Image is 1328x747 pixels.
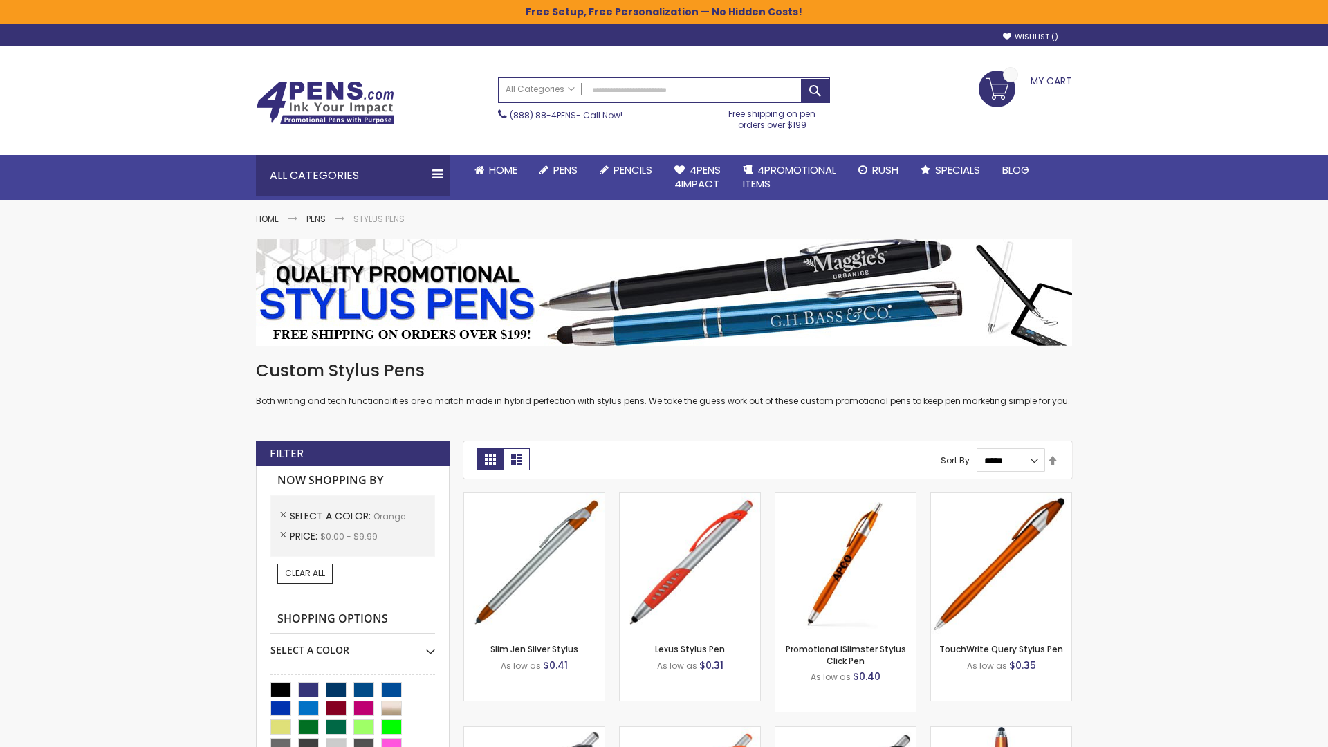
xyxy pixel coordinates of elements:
[270,634,435,657] div: Select A Color
[277,564,333,583] a: Clear All
[256,360,1072,382] h1: Custom Stylus Pens
[510,109,622,121] span: - Call Now!
[489,163,517,177] span: Home
[589,155,663,185] a: Pencils
[256,155,450,196] div: All Categories
[528,155,589,185] a: Pens
[663,155,732,200] a: 4Pens4impact
[939,643,1063,655] a: TouchWrite Query Stylus Pen
[674,163,721,191] span: 4Pens 4impact
[553,163,578,177] span: Pens
[510,109,576,121] a: (888) 88-4PENS
[320,531,378,542] span: $0.00 - $9.99
[464,493,605,634] img: Slim Jen Silver Stylus-Orange
[463,155,528,185] a: Home
[353,213,405,225] strong: Stylus Pens
[657,660,697,672] span: As low as
[270,446,304,461] strong: Filter
[935,163,980,177] span: Specials
[699,658,723,672] span: $0.31
[290,509,373,523] span: Select A Color
[931,492,1071,504] a: TouchWrite Query Stylus Pen-Orange
[714,103,831,131] div: Free shipping on pen orders over $199
[811,671,851,683] span: As low as
[910,155,991,185] a: Specials
[853,670,880,683] span: $0.40
[290,529,320,543] span: Price
[306,213,326,225] a: Pens
[775,726,916,738] a: Lexus Metallic Stylus Pen-Orange
[655,643,725,655] a: Lexus Stylus Pen
[464,492,605,504] a: Slim Jen Silver Stylus-Orange
[270,605,435,634] strong: Shopping Options
[499,78,582,101] a: All Categories
[490,643,578,655] a: Slim Jen Silver Stylus
[991,155,1040,185] a: Blog
[620,492,760,504] a: Lexus Stylus Pen-Orange
[256,360,1072,407] div: Both writing and tech functionalities are a match made in hybrid perfection with stylus pens. We ...
[256,81,394,125] img: 4Pens Custom Pens and Promotional Products
[967,660,1007,672] span: As low as
[1003,32,1058,42] a: Wishlist
[501,660,541,672] span: As low as
[775,493,916,634] img: Promotional iSlimster Stylus Click Pen-Orange
[256,213,279,225] a: Home
[256,239,1072,346] img: Stylus Pens
[931,493,1071,634] img: TouchWrite Query Stylus Pen-Orange
[732,155,847,200] a: 4PROMOTIONALITEMS
[1002,163,1029,177] span: Blog
[373,510,405,522] span: Orange
[285,567,325,579] span: Clear All
[270,466,435,495] strong: Now Shopping by
[620,493,760,634] img: Lexus Stylus Pen-Orange
[614,163,652,177] span: Pencils
[786,643,906,666] a: Promotional iSlimster Stylus Click Pen
[464,726,605,738] a: Boston Stylus Pen-Orange
[1009,658,1036,672] span: $0.35
[477,448,504,470] strong: Grid
[931,726,1071,738] a: TouchWrite Command Stylus Pen-Orange
[847,155,910,185] a: Rush
[872,163,898,177] span: Rush
[620,726,760,738] a: Boston Silver Stylus Pen-Orange
[543,658,568,672] span: $0.41
[775,492,916,504] a: Promotional iSlimster Stylus Click Pen-Orange
[506,84,575,95] span: All Categories
[941,454,970,466] label: Sort By
[743,163,836,191] span: 4PROMOTIONAL ITEMS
